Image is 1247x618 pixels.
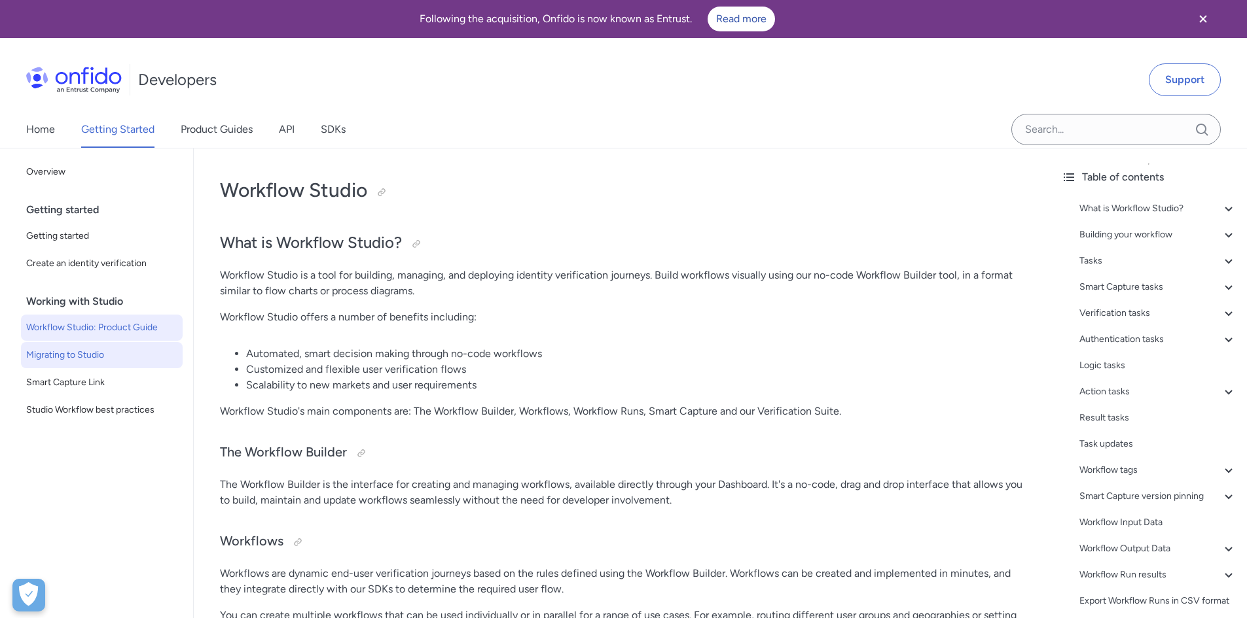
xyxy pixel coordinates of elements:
span: Create an identity verification [26,256,177,271]
a: Verification tasks [1079,305,1237,321]
a: Read more [708,7,775,31]
a: Getting Started [81,111,154,148]
a: Logic tasks [1079,358,1237,373]
a: Authentication tasks [1079,332,1237,347]
a: Workflow Run results [1079,567,1237,583]
h2: What is Workflow Studio? [220,232,1024,254]
img: Onfido Logo [26,67,122,93]
a: Export Workflow Runs in CSV format [1079,593,1237,609]
div: Getting started [26,197,188,223]
h1: Workflow Studio [220,177,1024,203]
span: Smart Capture Link [26,375,177,390]
a: Result tasks [1079,410,1237,426]
button: Open Preferences [12,579,45,611]
p: Workflow Studio's main components are: The Workflow Builder, Workflows, Workflow Runs, Smart Capt... [220,403,1024,419]
div: Cookie Preferences [12,579,45,611]
li: Customized and flexible user verification flows [246,362,1024,377]
input: Onfido search input field [1011,114,1221,145]
a: Create an identity verification [21,250,183,277]
a: Product Guides [181,111,253,148]
span: Workflow Studio: Product Guide [26,320,177,335]
a: Workflow Input Data [1079,515,1237,530]
a: Tasks [1079,253,1237,269]
a: Task updates [1079,436,1237,452]
p: Workflows are dynamic end-user verification journeys based on the rules defined using the Workflo... [220,566,1024,597]
h3: The Workflow Builder [220,443,1024,464]
a: Smart Capture version pinning [1079,489,1237,504]
h1: Developers [138,69,217,90]
a: Workflow Studio: Product Guide [21,315,183,341]
span: Getting started [26,228,177,244]
a: Migrating to Studio [21,342,183,368]
li: Automated, smart decision making through no-code workflows [246,346,1024,362]
a: Workflow Output Data [1079,541,1237,557]
a: SDKs [321,111,346,148]
a: API [279,111,295,148]
span: Migrating to Studio [26,347,177,363]
a: Getting started [21,223,183,249]
a: Studio Workflow best practices [21,397,183,423]
a: Support [1149,63,1221,96]
div: Following the acquisition, Onfido is now known as Entrust. [16,7,1179,31]
h3: Workflows [220,532,1024,553]
div: Working with Studio [26,288,188,315]
svg: Close banner [1195,11,1211,27]
p: Workflow Studio is a tool for building, managing, and deploying identity verification journeys. B... [220,267,1024,299]
a: Overview [21,159,183,185]
div: Table of contents [1061,169,1237,185]
a: Home [26,111,55,148]
a: Smart Capture Link [21,369,183,396]
button: Close banner [1179,3,1227,35]
a: Workflow tags [1079,462,1237,478]
a: What is Workflow Studio? [1079,201,1237,216]
span: Overview [26,164,177,180]
a: Smart Capture tasks [1079,279,1237,295]
span: Studio Workflow best practices [26,402,177,418]
a: Action tasks [1079,384,1237,400]
a: Building your workflow [1079,227,1237,243]
p: The Workflow Builder is the interface for creating and managing workflows, available directly thr... [220,477,1024,508]
p: Workflow Studio offers a number of benefits including: [220,309,1024,325]
li: Scalability to new markets and user requirements [246,377,1024,393]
